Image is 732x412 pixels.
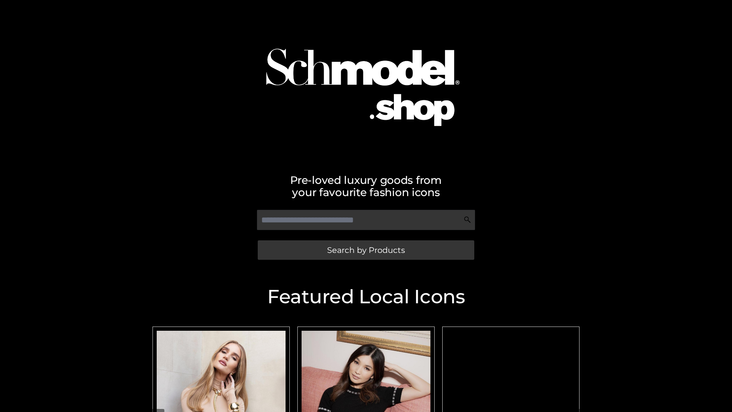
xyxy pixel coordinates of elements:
[258,240,474,260] a: Search by Products
[327,246,405,254] span: Search by Products
[149,287,583,306] h2: Featured Local Icons​
[464,216,471,224] img: Search Icon
[149,174,583,198] h2: Pre-loved luxury goods from your favourite fashion icons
